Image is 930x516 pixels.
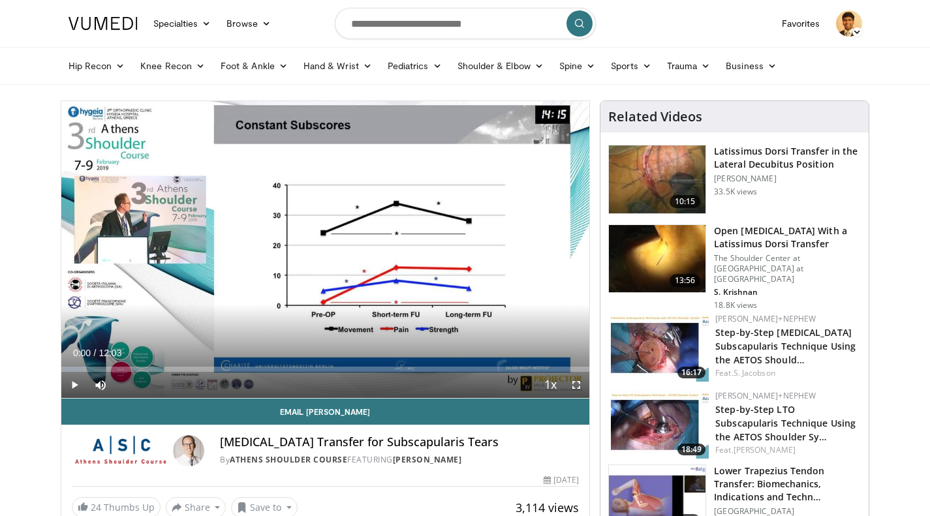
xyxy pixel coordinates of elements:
[608,109,702,125] h4: Related Videos
[563,372,589,398] button: Fullscreen
[61,53,133,79] a: Hip Recon
[69,17,138,30] img: VuMedi Logo
[611,390,709,459] img: 5fb50d2e-094e-471e-87f5-37e6246062e2.150x105_q85_crop-smart_upscale.jpg
[296,53,380,79] a: Hand & Wrist
[774,10,828,37] a: Favorites
[87,372,114,398] button: Mute
[146,10,219,37] a: Specialties
[544,474,579,486] div: [DATE]
[99,348,121,358] span: 12:03
[715,403,856,443] a: Step-by-Step LTO Subscapularis Technique Using the AETOS Shoulder Sy…
[450,53,551,79] a: Shoulder & Elbow
[611,313,709,382] img: ca45cbb5-4e2d-4a89-993c-d0571e41d102.150x105_q85_crop-smart_upscale.jpg
[836,10,862,37] img: Avatar
[61,399,590,425] a: Email [PERSON_NAME]
[718,53,784,79] a: Business
[609,225,705,293] img: 38772_0000_3.png.150x105_q85_crop-smart_upscale.jpg
[213,53,296,79] a: Foot & Ankle
[609,145,705,213] img: 38501_0000_3.png.150x105_q85_crop-smart_upscale.jpg
[393,454,462,465] a: [PERSON_NAME]
[61,372,87,398] button: Play
[715,326,856,366] a: Step-by-Step [MEDICAL_DATA] Subscapularis Technique Using the AETOS Should…
[714,287,861,297] p: S. Krishnan
[335,8,596,39] input: Search topics, interventions
[219,10,279,37] a: Browse
[611,390,709,459] a: 18:49
[220,435,579,449] h4: [MEDICAL_DATA] Transfer for Subscapularis Tears
[230,454,347,465] a: Athens Shoulder Course
[714,145,861,171] h3: Latissimus Dorsi Transfer in the Lateral Decubitus Position
[220,454,579,466] div: By FEATURING
[714,464,861,504] h3: Lower Trapezius Tendon Transfer: Biomechanics, Indications and Techn…
[714,253,861,284] p: The Shoulder Center at [GEOGRAPHIC_DATA] at [GEOGRAPHIC_DATA]
[715,390,816,401] a: [PERSON_NAME]+Nephew
[94,348,97,358] span: /
[670,195,701,208] span: 10:15
[608,145,861,214] a: 10:15 Latissimus Dorsi Transfer in the Lateral Decubitus Position [PERSON_NAME] 33.5K views
[734,444,796,455] a: [PERSON_NAME]
[72,435,168,466] img: Athens Shoulder Course
[714,187,757,197] p: 33.5K views
[608,224,861,311] a: 13:56 Open [MEDICAL_DATA] With a Latissimus Dorsi Transfer The Shoulder Center at [GEOGRAPHIC_DAT...
[537,372,563,398] button: Playback Rate
[173,435,204,466] img: Avatar
[516,500,579,515] span: 3,114 views
[73,348,91,358] span: 0:00
[734,367,775,378] a: S. Jacobson
[603,53,659,79] a: Sports
[380,53,450,79] a: Pediatrics
[132,53,213,79] a: Knee Recon
[611,313,709,382] a: 16:17
[715,313,816,324] a: [PERSON_NAME]+Nephew
[91,501,101,513] span: 24
[670,274,701,287] span: 13:56
[714,174,861,184] p: [PERSON_NAME]
[659,53,719,79] a: Trauma
[61,367,590,372] div: Progress Bar
[715,367,858,379] div: Feat.
[677,367,705,378] span: 16:17
[714,300,757,311] p: 18.8K views
[61,101,590,399] video-js: Video Player
[677,444,705,455] span: 18:49
[714,224,861,250] h3: Open [MEDICAL_DATA] With a Latissimus Dorsi Transfer
[715,444,858,456] div: Feat.
[551,53,603,79] a: Spine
